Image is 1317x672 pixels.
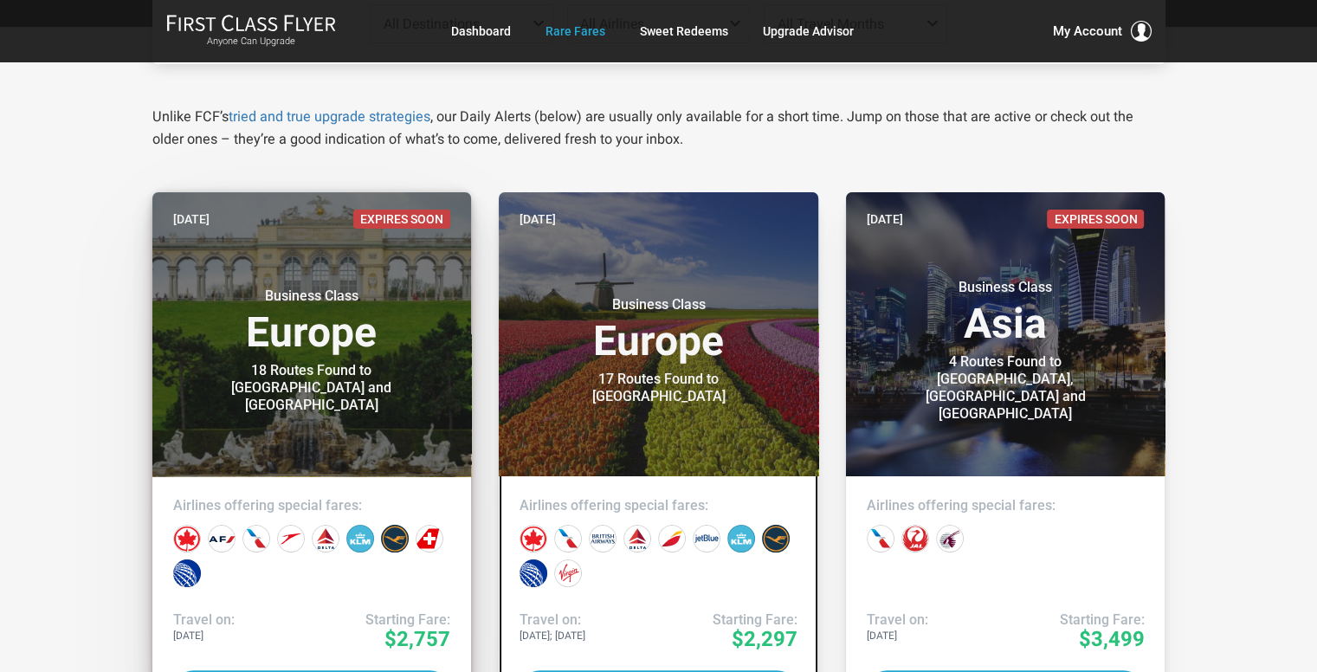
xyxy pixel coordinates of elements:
div: Lufthansa [762,525,790,552]
div: United [520,559,547,587]
h4: Airlines offering special fares: [867,497,1145,514]
div: KLM [346,525,374,552]
time: [DATE] [520,210,556,229]
small: Business Class [203,288,420,305]
div: KLM [727,525,755,552]
div: 4 Routes Found to [GEOGRAPHIC_DATA], [GEOGRAPHIC_DATA] and [GEOGRAPHIC_DATA] [897,353,1114,423]
div: United [173,559,201,587]
span: Expires Soon [1047,210,1144,229]
a: Rare Fares [546,16,605,47]
div: 18 Routes Found to [GEOGRAPHIC_DATA] and [GEOGRAPHIC_DATA] [203,362,420,414]
div: Austrian Airlines‎ [277,525,305,552]
h3: Asia [867,279,1145,345]
h4: Airlines offering special fares: [173,497,451,514]
h3: Europe [520,296,797,362]
small: Anyone Can Upgrade [166,36,336,48]
div: Qatar [936,525,964,552]
span: Expires Soon [353,210,450,229]
div: American Airlines [242,525,270,552]
div: Lufthansa [381,525,409,552]
div: Swiss [416,525,443,552]
small: Business Class [550,296,766,313]
a: tried and true upgrade strategies [229,108,430,125]
div: Iberia [658,525,686,552]
div: Air Canada [173,525,201,552]
div: American Airlines [867,525,894,552]
p: Unlike FCF’s , our Daily Alerts (below) are usually only available for a short time. Jump on thos... [152,106,1165,151]
h3: Europe [173,288,451,353]
img: First Class Flyer [166,14,336,32]
div: British Airways [589,525,617,552]
span: My Account [1053,21,1122,42]
a: Sweet Redeems [640,16,728,47]
a: Dashboard [451,16,511,47]
small: Business Class [897,279,1114,296]
div: JetBlue [693,525,720,552]
a: First Class FlyerAnyone Can Upgrade [166,14,336,48]
div: Delta Airlines [623,525,651,552]
div: 17 Routes Found to [GEOGRAPHIC_DATA] [550,371,766,405]
time: [DATE] [173,210,210,229]
div: Air France [208,525,236,552]
time: [DATE] [867,210,903,229]
div: Virgin Atlantic [554,559,582,587]
h4: Airlines offering special fares: [520,497,797,514]
div: American Airlines [554,525,582,552]
div: Japan Airlines [901,525,929,552]
div: Air Canada [520,525,547,552]
div: Delta Airlines [312,525,339,552]
button: My Account [1053,21,1152,42]
a: Upgrade Advisor [763,16,854,47]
